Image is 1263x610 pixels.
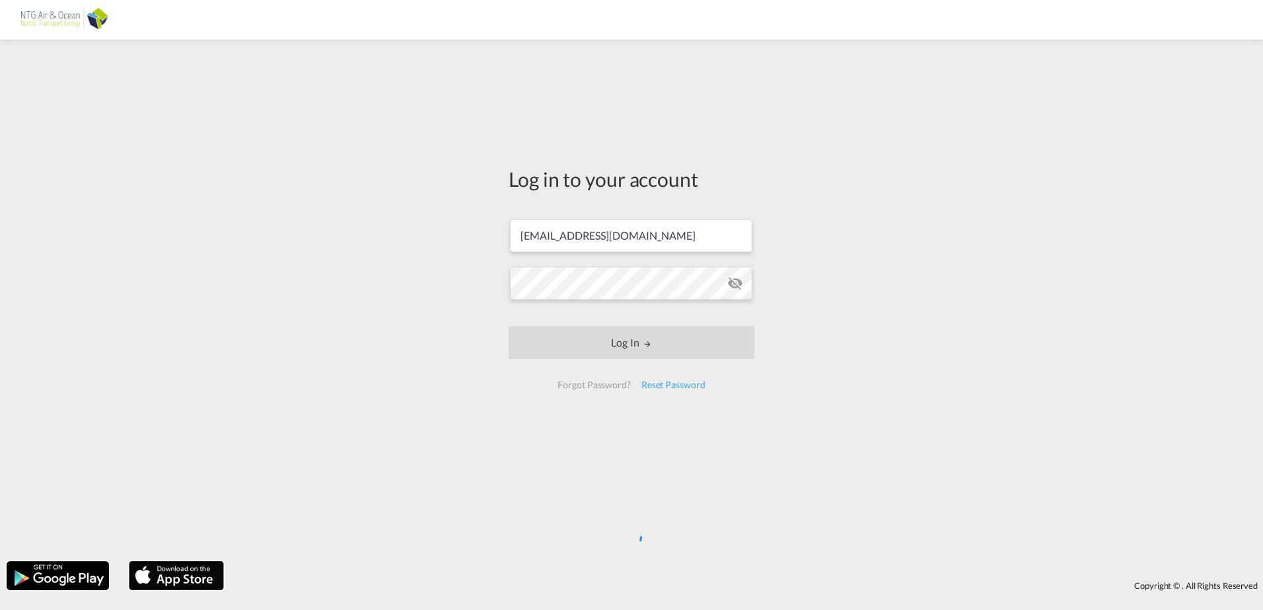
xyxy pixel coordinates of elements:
[127,560,225,592] img: apple.png
[20,5,109,35] img: af31b1c0b01f11ecbc353f8e72265e29.png
[5,560,110,592] img: google.png
[727,275,743,291] md-icon: icon-eye-off
[510,219,752,252] input: Enter email/phone number
[552,373,635,397] div: Forgot Password?
[231,574,1263,597] div: Copyright © . All Rights Reserved
[636,373,711,397] div: Reset Password
[509,165,754,193] div: Log in to your account
[509,326,754,359] button: LOGIN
